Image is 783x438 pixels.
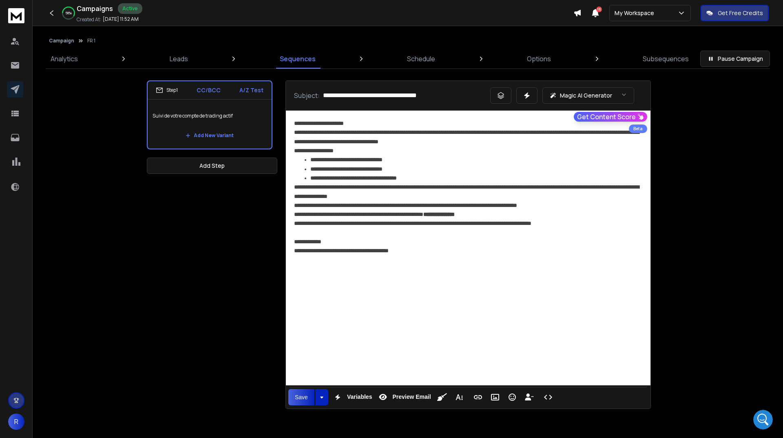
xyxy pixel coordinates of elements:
h1: Lakshita [40,4,67,10]
li: Step1CC/BCCA/Z TestSuivi de votre compte de trading actifAdd New Variant [147,80,272,149]
button: Emoticons [504,389,520,405]
div: rayan says… [7,195,157,219]
p: A/Z Test [239,86,263,94]
button: go back [5,3,21,19]
div: rayan says… [7,141,157,165]
p: [DATE] 11:52 AM [103,16,139,22]
div: [DATE] [7,165,157,176]
div: Hey [PERSON_NAME], I am good. How about yourself?How can we help you? [7,219,134,253]
button: Emoji picker [13,267,19,274]
div: Close [143,3,158,18]
a: Schedule [402,49,440,69]
button: More Text [451,389,467,405]
div: Active [118,3,142,14]
p: FR 1 [87,38,95,44]
button: Get Free Credits [701,5,769,21]
img: Profile image for Lakshita [23,4,36,18]
textarea: Message… [7,250,156,264]
div: Beta [629,125,647,133]
button: Code View [540,389,556,405]
h1: Campaigns [77,4,113,13]
p: My Workspace [615,9,657,17]
div: hello [130,176,157,194]
p: Created At: [77,16,101,23]
div: Hey [PERSON_NAME], I am good. How about yourself? [13,224,127,240]
div: The purchase of 5 inboxes under the domain [DOMAIN_NAME] is in progress. We noticed an error from... [13,33,127,98]
div: Hey [PERSON_NAME],The purchase of 5 inboxes under the domain [DOMAIN_NAME] is in progress. We not... [7,20,134,134]
button: Upload attachment [39,267,45,274]
div: Hey [PERSON_NAME], [13,25,127,33]
p: Magic AI Generator [560,91,612,100]
button: Preview Email [375,389,432,405]
p: Subsequences [643,54,689,64]
a: Options [522,49,556,69]
button: Insert Unsubscribe Link [522,389,537,405]
div: Lakshita says… [7,219,157,259]
button: Get Content Score [574,112,647,122]
p: Get Free Credits [718,9,763,17]
button: R [8,414,24,430]
p: 58 % [65,11,72,16]
button: Add Step [147,158,277,174]
div: how are you? [105,195,157,213]
p: Options [527,54,551,64]
p: Schedule [407,54,435,64]
button: Send a message… [140,264,153,277]
a: Sequences [275,49,321,69]
p: Active [40,10,56,18]
div: Step 1 [156,87,178,94]
button: Add New Variant [179,127,240,144]
span: 15 [596,7,602,12]
p: Analytics [51,54,78,64]
a: Analytics [46,49,83,69]
button: Clean HTML [434,389,450,405]
div: Lakshita says… [7,20,157,141]
div: how are you? [112,200,150,208]
p: Sequences [280,54,316,64]
p: Leads [170,54,188,64]
span: Variables [345,394,374,400]
button: Insert Image (Ctrl+P) [487,389,503,405]
button: Magic AI Generator [542,87,634,104]
button: Variables [330,389,374,405]
p: CC/BCC [197,86,221,94]
button: Pause Campaign [700,51,770,67]
div: How can we help you? [13,240,127,248]
div: rayan says… [7,176,157,195]
button: Home [128,3,143,19]
img: logo [8,8,24,23]
a: Subsequences [638,49,694,69]
p: Subject: [294,91,320,100]
div: ok [137,141,157,159]
button: Campaign [49,38,74,44]
a: Leads [165,49,193,69]
div: ok [143,146,150,154]
iframe: Intercom live chat [753,410,773,429]
div: We can update it by replacing "ä" with "a" and proceed with the order. Could you please confirm i... [13,97,127,129]
p: Suivi de votre compte de trading actif [153,104,267,127]
button: Gif picker [26,267,32,274]
button: Insert Link (Ctrl+K) [470,389,486,405]
button: Save [288,389,314,405]
button: Start recording [52,267,58,274]
span: Preview Email [391,394,432,400]
div: hello [136,181,150,189]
